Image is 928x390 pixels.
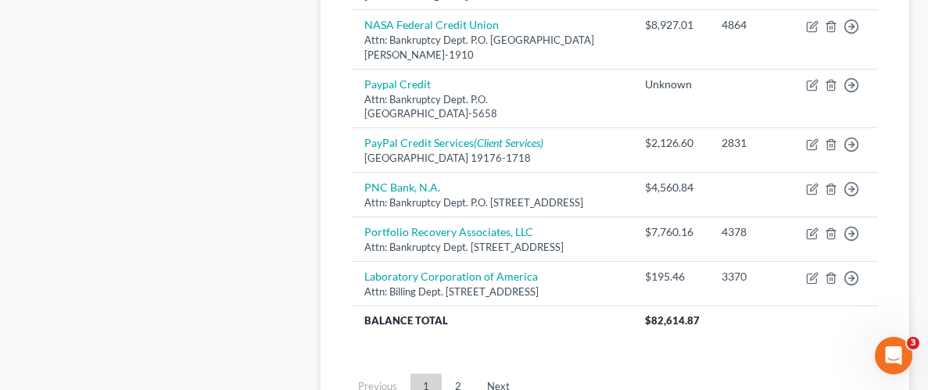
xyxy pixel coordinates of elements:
div: $2,126.60 [645,135,697,151]
div: Attn: Bankruptcy Dept. [STREET_ADDRESS] [364,240,620,255]
span: 3 [907,337,919,349]
i: (Client Services) [474,136,543,149]
div: Attn: Bankruptcy Dept. P.O. [GEOGRAPHIC_DATA]-5658 [364,92,620,121]
a: Laboratory Corporation of America [364,270,538,283]
a: PayPal Credit Services(Client Services) [364,136,543,149]
a: PNC Bank, N.A. [364,181,440,194]
div: 4864 [722,17,781,33]
a: NASA Federal Credit Union [364,18,499,31]
div: Attn: Billing Dept. [STREET_ADDRESS] [364,284,620,299]
a: Portfolio Recovery Associates, LLC [364,225,533,238]
div: $7,760.16 [645,224,697,240]
div: $4,560.84 [645,180,697,195]
div: [GEOGRAPHIC_DATA] 19176-1718 [364,151,620,166]
iframe: Intercom live chat [875,337,912,374]
div: $195.46 [645,269,697,284]
th: Balance Total [352,306,632,335]
a: Paypal Credit [364,77,431,91]
div: Unknown [645,77,697,92]
div: $8,927.01 [645,17,697,33]
span: $82,614.87 [645,314,700,327]
div: Attn: Bankruptcy Dept. P.O. [GEOGRAPHIC_DATA][PERSON_NAME]-1910 [364,33,620,62]
div: 4378 [722,224,781,240]
div: 2831 [722,135,781,151]
div: 3370 [722,269,781,284]
div: Attn: Bankruptcy Dept. P.O. [STREET_ADDRESS] [364,195,620,210]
